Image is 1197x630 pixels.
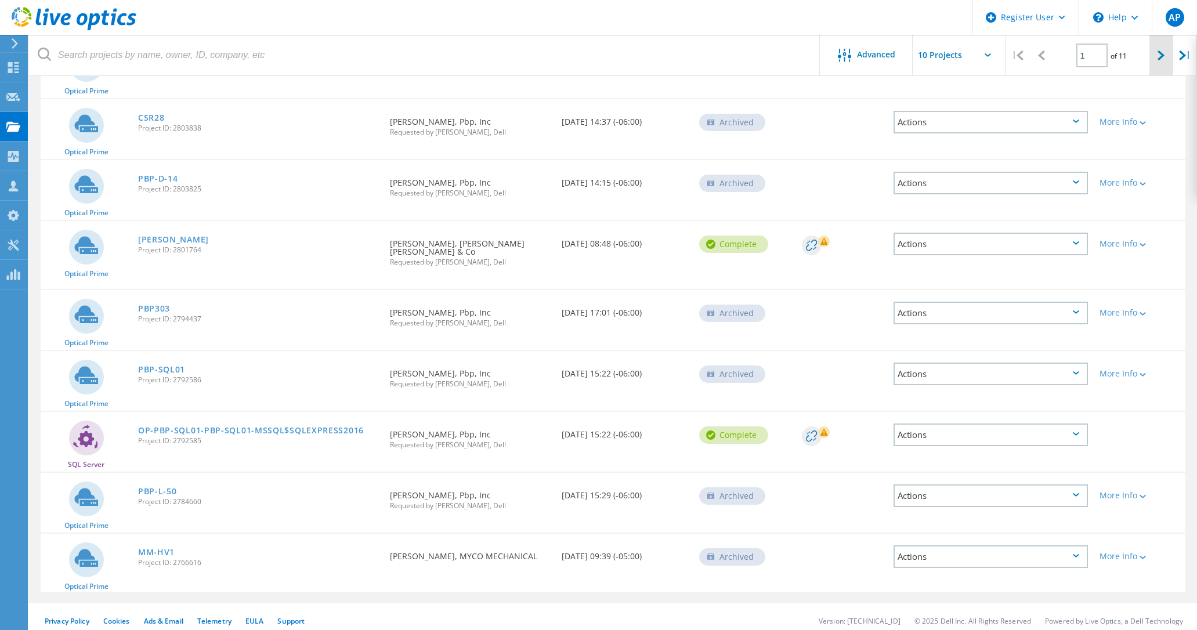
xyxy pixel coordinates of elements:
[857,50,895,59] span: Advanced
[556,412,693,450] div: [DATE] 15:22 (-06:00)
[556,221,693,259] div: [DATE] 08:48 (-06:00)
[138,236,209,244] a: [PERSON_NAME]
[138,376,378,383] span: Project ID: 2792586
[1173,35,1197,76] div: |
[138,548,175,556] a: MM-HV1
[138,316,378,323] span: Project ID: 2794437
[894,233,1088,255] div: Actions
[12,24,136,32] a: Live Optics Dashboard
[699,548,765,566] div: Archived
[138,437,378,444] span: Project ID: 2792585
[1100,240,1180,248] div: More Info
[138,125,378,132] span: Project ID: 2803838
[1100,370,1180,378] div: More Info
[64,88,109,95] span: Optical Prime
[138,305,170,313] a: PBP303
[1169,13,1181,22] span: AP
[390,129,550,136] span: Requested by [PERSON_NAME], Dell
[138,559,378,566] span: Project ID: 2766616
[1111,51,1127,61] span: of 11
[138,186,378,193] span: Project ID: 2803825
[556,160,693,198] div: [DATE] 14:15 (-06:00)
[29,35,820,75] input: Search projects by name, owner, ID, company, etc
[390,502,550,509] span: Requested by [PERSON_NAME], Dell
[138,498,378,505] span: Project ID: 2784660
[894,423,1088,446] div: Actions
[64,149,109,155] span: Optical Prime
[1100,118,1180,126] div: More Info
[556,99,693,137] div: [DATE] 14:37 (-06:00)
[390,259,550,266] span: Requested by [PERSON_NAME], Dell
[699,365,765,383] div: Archived
[197,616,232,626] a: Telemetry
[1100,309,1180,317] div: More Info
[1045,616,1183,626] li: Powered by Live Optics, a Dell Technology
[384,99,556,147] div: [PERSON_NAME], Pbp, Inc
[699,236,768,253] div: Complete
[144,616,183,626] a: Ads & Email
[556,534,693,572] div: [DATE] 09:39 (-05:00)
[1093,12,1104,23] svg: \n
[64,339,109,346] span: Optical Prime
[384,290,556,338] div: [PERSON_NAME], Pbp, Inc
[699,114,765,131] div: Archived
[819,616,901,626] li: Version: [TECHNICAL_ID]
[390,190,550,197] span: Requested by [PERSON_NAME], Dell
[64,400,109,407] span: Optical Prime
[556,473,693,511] div: [DATE] 15:29 (-06:00)
[138,365,185,374] a: PBP-SQL01
[277,616,305,626] a: Support
[390,441,550,448] span: Requested by [PERSON_NAME], Dell
[68,461,104,468] span: SQL Server
[45,616,89,626] a: Privacy Policy
[245,616,263,626] a: EULA
[894,111,1088,133] div: Actions
[138,426,364,435] a: OP-PBP-SQL01-PBP-SQL01-MSSQL$SQLEXPRESS2016
[138,114,165,122] a: CSR28
[1006,35,1029,76] div: |
[390,320,550,327] span: Requested by [PERSON_NAME], Dell
[384,351,556,399] div: [PERSON_NAME], Pbp, Inc
[699,305,765,322] div: Archived
[103,616,130,626] a: Cookies
[699,426,768,444] div: Complete
[894,302,1088,324] div: Actions
[914,616,1031,626] li: © 2025 Dell Inc. All Rights Reserved
[894,363,1088,385] div: Actions
[138,487,177,495] a: PBP-L-50
[138,175,178,183] a: PBP-D-14
[894,484,1088,507] div: Actions
[699,487,765,505] div: Archived
[384,160,556,208] div: [PERSON_NAME], Pbp, Inc
[64,583,109,590] span: Optical Prime
[1100,179,1180,187] div: More Info
[1100,491,1180,499] div: More Info
[556,351,693,389] div: [DATE] 15:22 (-06:00)
[556,290,693,328] div: [DATE] 17:01 (-06:00)
[384,534,556,572] div: [PERSON_NAME], MYCO MECHANICAL
[384,473,556,521] div: [PERSON_NAME], Pbp, Inc
[894,172,1088,194] div: Actions
[138,247,378,254] span: Project ID: 2801764
[64,270,109,277] span: Optical Prime
[64,522,109,529] span: Optical Prime
[699,175,765,192] div: Archived
[384,221,556,277] div: [PERSON_NAME], [PERSON_NAME] [PERSON_NAME] & Co
[64,209,109,216] span: Optical Prime
[1100,552,1180,560] div: More Info
[390,381,550,388] span: Requested by [PERSON_NAME], Dell
[894,545,1088,568] div: Actions
[384,412,556,460] div: [PERSON_NAME], Pbp, Inc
